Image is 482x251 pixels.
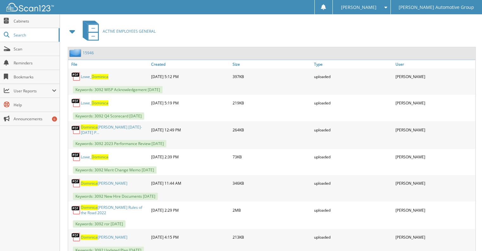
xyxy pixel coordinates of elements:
span: Cabinets [14,18,56,24]
img: PDF.png [71,232,81,242]
span: Keywords: 3092 Q4 Scorecard [DATE] [73,112,144,120]
div: uploaded [312,231,394,243]
a: Dominica[PERSON_NAME] [81,181,127,186]
div: uploaded [312,177,394,189]
img: PDF.png [71,125,81,135]
span: Dominica [92,74,108,79]
img: scan123-logo-white.svg [6,3,54,11]
div: 6 [52,116,57,122]
a: 15946 [83,50,94,56]
a: Dominica[PERSON_NAME] Rules of the Road 2022 [81,205,148,215]
div: 213KB [231,231,312,243]
div: uploaded [312,150,394,163]
a: User [394,60,475,69]
span: User Reports [14,88,52,94]
span: Dominica [92,100,108,106]
span: Keywords: 3092 New Hire Documents [DATE] [73,193,158,200]
img: PDF.png [71,72,81,81]
div: [DATE] 4:15 PM [150,231,231,243]
span: Dominica [81,234,98,240]
span: [PERSON_NAME] [341,5,376,9]
div: 346KB [231,177,312,189]
div: 73KB [231,150,312,163]
span: Keywords: 3092 Merit Change Memo [DATE] [73,166,157,174]
div: uploaded [312,96,394,109]
a: Lowe_Dominica [81,74,108,79]
div: 219KB [231,96,312,109]
span: Dominica [81,124,98,130]
div: uploaded [312,123,394,137]
div: [PERSON_NAME] [394,150,475,163]
div: [PERSON_NAME] [394,123,475,137]
img: PDF.png [71,152,81,162]
div: [DATE] 2:29 PM [150,203,231,217]
div: [PERSON_NAME] [394,203,475,217]
span: Announcements [14,116,56,122]
span: Help [14,102,56,108]
span: Dominica [81,181,98,186]
span: Keywords: 3092 WISP Acknowledgement [DATE] [73,86,163,93]
a: Type [312,60,394,69]
div: [DATE] 5:12 PM [150,70,231,83]
span: Keywords: 3092 2023 Performance Review [DATE] [73,140,166,147]
span: Dominica [81,205,98,210]
div: [PERSON_NAME] [394,70,475,83]
div: [PERSON_NAME] [394,96,475,109]
div: 2MB [231,203,312,217]
div: [PERSON_NAME] [394,177,475,189]
a: Lowe_Dominica [81,154,108,160]
span: Reminders [14,60,56,66]
span: Keywords: 3092 ror [DATE] [73,220,125,228]
div: uploaded [312,203,394,217]
a: File [68,60,150,69]
span: Bookmarks [14,74,56,80]
div: [DATE] 12:49 PM [150,123,231,137]
div: [DATE] 11:44 AM [150,177,231,189]
div: [PERSON_NAME] [394,231,475,243]
a: Dominica[PERSON_NAME] [81,234,127,240]
a: Created [150,60,231,69]
div: 264KB [231,123,312,137]
a: Size [231,60,312,69]
iframe: Chat Widget [450,221,482,251]
a: Dominica[PERSON_NAME] [DATE]-[DATE] P... [81,124,148,135]
span: Search [14,32,55,38]
a: Lowe_Dominica [81,100,108,106]
span: Scan [14,46,56,52]
span: ACTIVE EMPLOYEES GENERAL [103,29,156,34]
div: [DATE] 2:39 PM [150,150,231,163]
img: folder2.png [69,49,83,57]
div: [DATE] 5:19 PM [150,96,231,109]
span: Dominica [92,154,108,160]
div: 397KB [231,70,312,83]
div: uploaded [312,70,394,83]
a: ACTIVE EMPLOYEES GENERAL [79,19,156,44]
span: [PERSON_NAME] Automotive Group [399,5,474,9]
img: PDF.png [71,178,81,188]
img: PDF.png [71,205,81,215]
img: PDF.png [71,98,81,108]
